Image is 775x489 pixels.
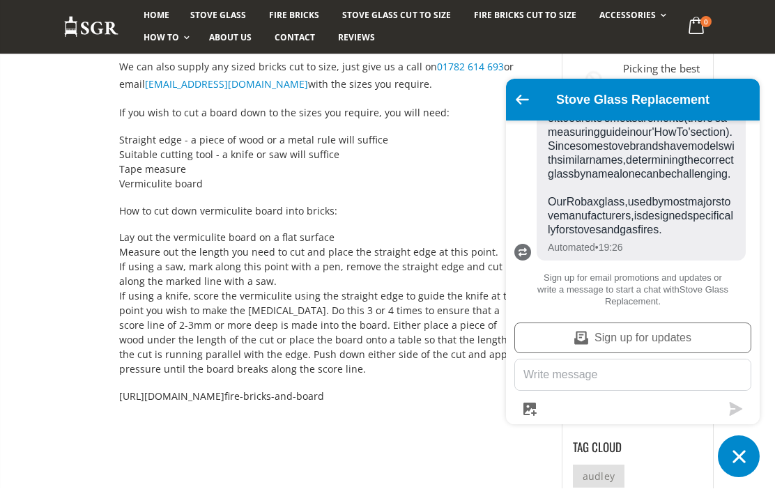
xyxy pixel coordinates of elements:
[463,5,587,27] a: Fire Bricks Cut To Size
[119,261,502,288] span: If using a saw, mark along this point with a pen, remove the straight edge and cut along the mark...
[275,32,315,44] span: Contact
[119,390,224,403] span: [URL][DOMAIN_NAME]
[180,5,256,27] a: Stove Glass
[119,162,523,177] li: Tape measure
[145,78,308,91] a: [EMAIL_ADDRESS][DOMAIN_NAME]
[683,14,712,41] a: 0
[328,27,385,49] a: Reviews
[338,32,375,44] span: Reviews
[63,16,119,39] img: Stove Glass Replacement
[224,390,324,403] span: fire-bricks-and-board
[119,59,523,93] p: We can also supply any sized bricks cut to size, just give us a call on or email with the sizes y...
[119,203,523,220] p: How to cut down vermiculite board into bricks:
[474,10,576,22] span: Fire Bricks Cut To Size
[119,104,523,122] p: If you wish to cut a board down to the sizes you require, you will need:
[119,148,523,162] li: Suitable cutting tool - a knife or saw will suffice
[119,290,519,376] span: If using a knife, score the vermiculite using the straight edge to guide the knife at the point y...
[269,10,319,22] span: Fire Bricks
[264,27,325,49] a: Contact
[119,246,498,259] span: Measure out the length you need to cut and place the straight edge at this point.
[133,5,180,27] a: Home
[332,5,461,27] a: Stove Glass Cut To Size
[119,177,523,192] li: Vermiculite board
[209,32,252,44] span: About us
[502,79,764,478] inbox-online-store-chat: Shopify online store chat
[599,10,656,22] span: Accessories
[259,5,330,27] a: Fire Bricks
[199,27,262,49] a: About us
[119,133,523,148] li: Straight edge - a piece of wood or a metal rule will suffice
[144,32,179,44] span: How To
[700,17,712,28] span: 0
[623,62,700,106] a: Picking the best fuel for your stove
[342,10,450,22] span: Stove Glass Cut To Size
[437,61,504,74] a: 01782 614 693
[190,10,246,22] span: Stove Glass
[589,5,673,27] a: Accessories
[144,10,169,22] span: Home
[119,231,335,244] span: Lay out the vermiculite board on a flat surface
[133,27,197,49] a: How To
